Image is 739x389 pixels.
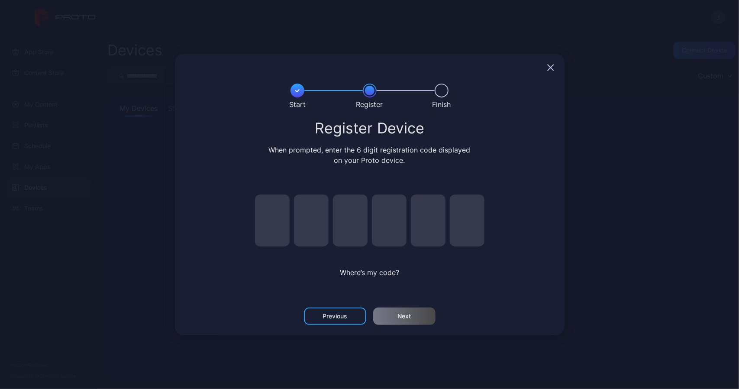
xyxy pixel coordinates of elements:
input: pin code 3 of 6 [333,194,368,246]
button: Previous [304,308,366,325]
input: pin code 1 of 6 [255,194,290,246]
button: Next [373,308,436,325]
div: Previous [323,313,347,320]
div: When prompted, enter the 6 digit registration code displayed on your Proto device. [267,145,472,165]
div: Next [397,313,411,320]
div: Finish [432,99,451,110]
div: Register [356,99,383,110]
input: pin code 6 of 6 [450,194,484,246]
span: Where’s my code? [340,268,399,277]
input: pin code 2 of 6 [294,194,329,246]
div: Start [289,99,306,110]
input: pin code 5 of 6 [411,194,445,246]
input: pin code 4 of 6 [372,194,407,246]
div: Register Device [185,120,554,136]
